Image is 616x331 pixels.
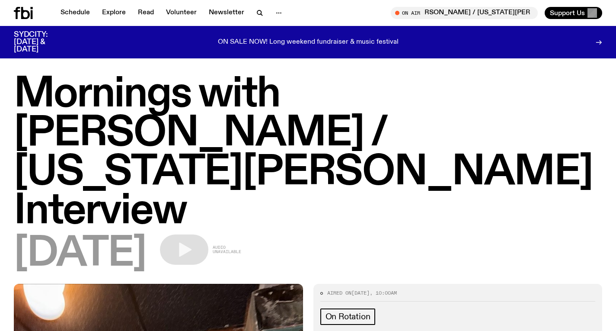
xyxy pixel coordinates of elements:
span: [DATE] [351,289,370,296]
a: Read [133,7,159,19]
a: Explore [97,7,131,19]
span: Support Us [550,9,585,17]
span: Aired on [327,289,351,296]
a: On Rotation [320,309,376,325]
button: Support Us [545,7,602,19]
span: [DATE] [14,235,146,273]
h1: Mornings with [PERSON_NAME] / [US_STATE][PERSON_NAME] Interview [14,75,602,231]
a: Newsletter [204,7,249,19]
span: On Rotation [326,312,370,321]
a: Volunteer [161,7,202,19]
span: Audio unavailable [213,245,241,254]
p: ON SALE NOW! Long weekend fundraiser & music festival [218,39,399,46]
h3: SYDCITY: [DATE] & [DATE] [14,31,69,53]
a: Schedule [55,7,95,19]
button: On AirMornings with [PERSON_NAME] / [US_STATE][PERSON_NAME] Interview [391,7,538,19]
span: , 10:00am [370,289,397,296]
